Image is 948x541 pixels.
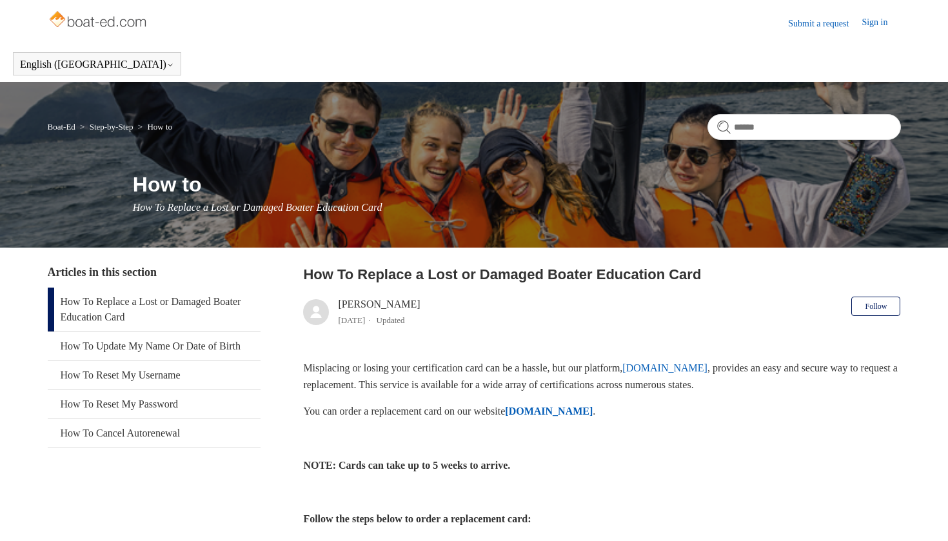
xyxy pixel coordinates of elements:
[133,202,382,213] span: How To Replace a Lost or Damaged Boater Education Card
[48,332,261,360] a: How To Update My Name Or Date of Birth
[505,406,593,417] a: [DOMAIN_NAME]
[48,288,261,331] a: How To Replace a Lost or Damaged Boater Education Card
[707,114,901,140] input: Search
[788,17,862,30] a: Submit a request
[48,8,150,34] img: Boat-Ed Help Center home page
[593,406,595,417] span: .
[90,122,133,132] a: Step-by-Step
[48,122,75,132] a: Boat-Ed
[147,122,172,132] a: How to
[48,361,261,389] a: How To Reset My Username
[135,122,172,132] li: How to
[48,122,78,132] li: Boat-Ed
[303,264,900,285] h2: How To Replace a Lost or Damaged Boater Education Card
[303,513,531,524] strong: Follow the steps below to order a replacement card:
[303,360,900,393] p: Misplacing or losing your certification card can be a hassle, but our platform, , provides an eas...
[133,169,901,200] h1: How to
[48,390,261,418] a: How To Reset My Password
[377,315,405,325] li: Updated
[338,297,420,328] div: [PERSON_NAME]
[48,419,261,448] a: How To Cancel Autorenewal
[48,266,157,279] span: Articles in this section
[303,406,505,417] span: You can order a replacement card on our website
[338,315,365,325] time: 04/08/2025, 11:48
[303,460,510,471] strong: NOTE: Cards can take up to 5 weeks to arrive.
[20,59,174,70] button: English ([GEOGRAPHIC_DATA])
[851,297,900,316] button: Follow Article
[862,15,900,31] a: Sign in
[905,498,938,531] div: Live chat
[622,362,707,373] a: [DOMAIN_NAME]
[77,122,135,132] li: Step-by-Step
